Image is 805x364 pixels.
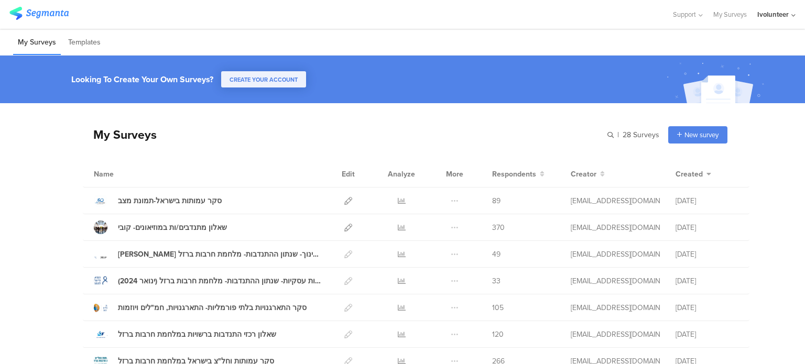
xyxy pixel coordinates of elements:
a: שאלון רכזי התנדבות ברשויות במלחמת חרבות ברזל [94,327,276,341]
span: 28 Surveys [623,129,659,140]
span: 33 [492,275,501,286]
img: segmanta logo [9,7,69,20]
div: More [443,161,466,187]
a: [PERSON_NAME] למנהלי התנדבות בחינוך- שנתון ההתנדבות- מלחמת חרבות ברזל [94,247,321,261]
button: Created [676,169,711,180]
div: Name [94,169,157,180]
a: סקר התארגנויות בלתי פורמליות- התארגנויות, חמ"לים ויוזמות [94,301,307,314]
div: lioraa@ivolunteer.org.il [571,222,660,233]
div: Edit [337,161,360,187]
li: My Surveys [13,30,61,55]
div: lioraa@ivolunteer.org.il [571,275,660,286]
li: Templates [63,30,105,55]
div: Analyze [386,161,417,187]
div: [DATE] [676,249,738,260]
img: create_account_image.svg [663,59,771,106]
div: שאלון מתנדבים/ות במוזיאונים- קובי [118,222,227,233]
div: שאלון לחברות עסקיות- שנתון ההתנדבות- מלחמת חרבות ברזל (ינואר 2024) [118,275,321,286]
span: 49 [492,249,501,260]
div: שאלון למנהלי התנדבות בחינוך- שנתון ההתנדבות- מלחמת חרבות ברזל [118,249,321,260]
div: [DATE] [676,222,738,233]
span: Respondents [492,169,536,180]
span: 120 [492,329,504,340]
button: CREATE YOUR ACCOUNT [221,71,306,87]
div: lioraa@ivolunteer.org.il [571,329,660,340]
div: [DATE] [676,195,738,206]
div: [DATE] [676,275,738,286]
div: Looking To Create Your Own Surveys? [71,73,213,85]
button: Creator [571,169,605,180]
div: [DATE] [676,329,738,340]
span: Support [673,9,696,19]
a: שאלון לחברות עסקיות- שנתון ההתנדבות- מלחמת חרבות ברזל (ינואר 2024) [94,274,321,288]
div: [DATE] [676,302,738,313]
span: Created [676,169,703,180]
a: שאלון מתנדבים/ות במוזיאונים- קובי [94,220,227,234]
span: Creator [571,169,596,180]
span: 105 [492,302,504,313]
div: lioraa@ivolunteer.org.il [571,302,660,313]
span: 370 [492,222,505,233]
div: My Surveys [83,126,157,144]
div: סקר התארגנויות בלתי פורמליות- התארגנויות, חמ"לים ויוזמות [118,302,307,313]
div: שאלון רכזי התנדבות ברשויות במלחמת חרבות ברזל [118,329,276,340]
div: lioraa@ivolunteer.org.il [571,249,660,260]
span: CREATE YOUR ACCOUNT [230,75,298,84]
span: New survey [684,130,719,140]
div: lioraa@ivolunteer.org.il [571,195,660,206]
button: Respondents [492,169,545,180]
a: סקר עמותות בישראל-תמונת מצב [94,194,222,207]
div: Ivolunteer [757,9,789,19]
span: 89 [492,195,501,206]
div: סקר עמותות בישראל-תמונת מצב [118,195,222,206]
span: | [616,129,621,140]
